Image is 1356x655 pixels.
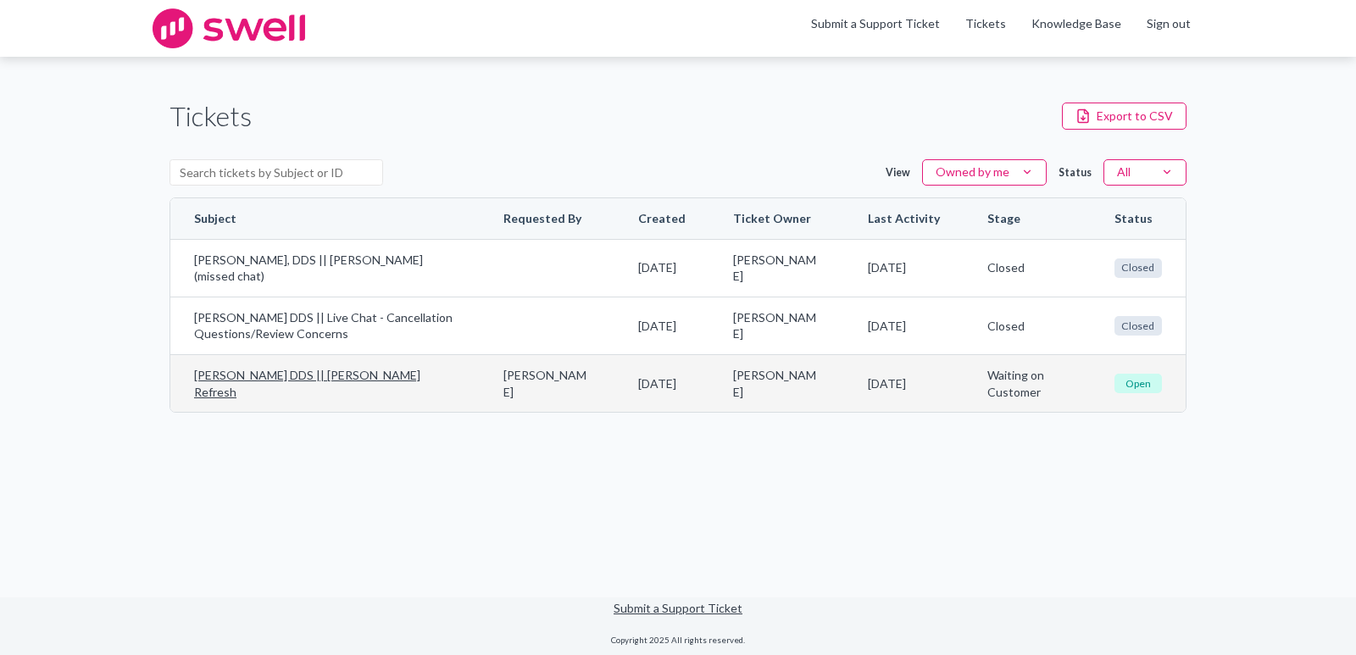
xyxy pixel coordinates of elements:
td: [DATE] [844,239,964,297]
div: Navigation Menu [953,15,1203,42]
th: Requested By [480,198,614,239]
a: Knowledge Base [1031,15,1121,32]
span: Closed [987,318,1067,335]
span: Open [1114,374,1162,393]
iframe: Chat Widget [1271,574,1356,655]
th: Last Activity [844,198,964,239]
a: [PERSON_NAME] DDS || Live Chat - Cancellation Questions/Review Concerns [194,309,456,342]
span: Closed [987,259,1067,276]
a: Tickets [965,15,1006,32]
button: All [1103,159,1186,186]
span: [PERSON_NAME] [733,367,820,400]
a: Submit a Support Ticket [614,601,742,615]
td: [DATE] [614,239,709,297]
span: Waiting on Customer [987,367,1067,400]
th: Status [1091,198,1186,239]
th: Ticket Owner [709,198,844,239]
a: Sign out [1147,15,1191,32]
span: [PERSON_NAME] [733,309,820,342]
input: Search tickets by Subject or ID [169,159,383,186]
td: [DATE] [614,297,709,354]
button: Owned by me [922,159,1047,186]
a: Submit a Support Ticket [811,16,940,31]
span: Closed [1114,316,1162,336]
label: Status [1059,165,1092,180]
td: [DATE] [844,354,964,412]
th: Stage [964,198,1091,239]
img: swell [153,8,305,48]
nav: Swell CX Support [798,15,1203,42]
ul: Main menu [798,15,1203,42]
a: [PERSON_NAME], DDS || [PERSON_NAME] (missed chat) [194,252,456,285]
span: [PERSON_NAME] [733,252,820,285]
h1: Tickets [169,97,252,136]
label: View [886,165,910,180]
th: Created [614,198,709,239]
td: [DATE] [614,354,709,412]
span: Closed [1114,258,1162,278]
a: [PERSON_NAME] DDS || [PERSON_NAME] Refresh [194,367,456,400]
th: Subject [170,198,480,239]
button: Export to CSV [1062,103,1186,130]
td: [DATE] [844,297,964,354]
span: [PERSON_NAME] [503,367,591,400]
